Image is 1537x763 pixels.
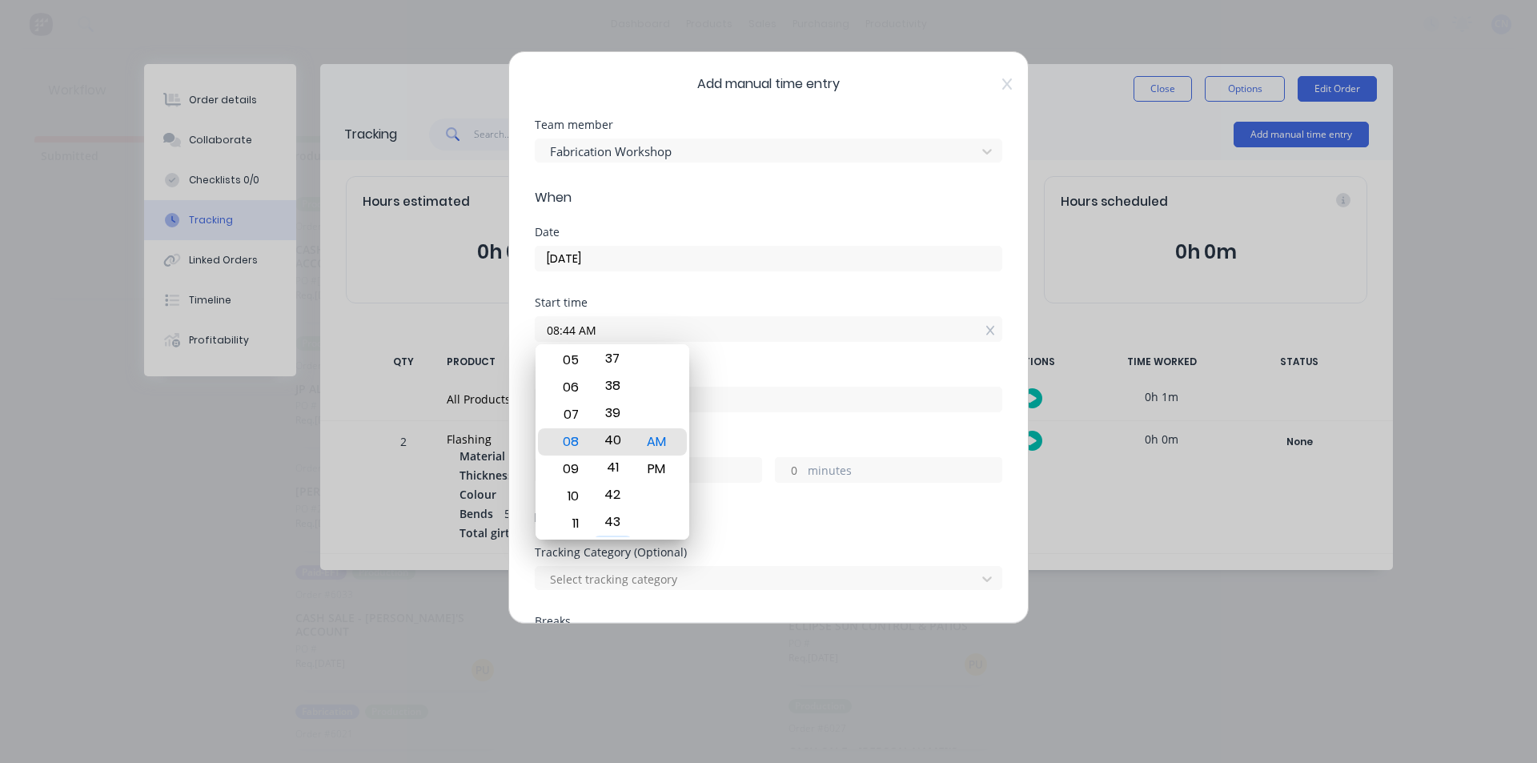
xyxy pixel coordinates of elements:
div: 10 [549,483,588,510]
div: Hours worked [535,438,1002,449]
label: minutes [808,462,1001,482]
span: Details [535,508,1002,528]
div: PM [637,456,676,483]
div: 39 [593,400,632,427]
div: 40 [593,427,632,454]
div: 09 [549,456,588,483]
div: Finish time [535,367,1002,379]
span: Add manual time entry [535,74,1002,94]
div: Breaks [535,616,1002,627]
div: 11 [549,510,588,537]
div: 05 [549,347,588,374]
div: 38 [593,372,632,400]
div: Team member [535,119,1002,131]
div: Start time [535,297,1002,308]
div: 41 [593,454,632,481]
div: AM [637,428,676,456]
div: 08 [549,428,588,456]
div: 06 [549,374,588,401]
div: Date [535,227,1002,238]
span: When [535,188,1002,207]
div: 42 [593,481,632,508]
div: 43 [593,508,632,536]
div: Minute [591,344,635,540]
div: Tracking Category (Optional) [535,547,1002,558]
div: 07 [549,401,588,428]
input: 0 [776,458,804,482]
div: Hour [547,344,591,540]
div: 44 [593,536,632,563]
div: 37 [593,345,632,372]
